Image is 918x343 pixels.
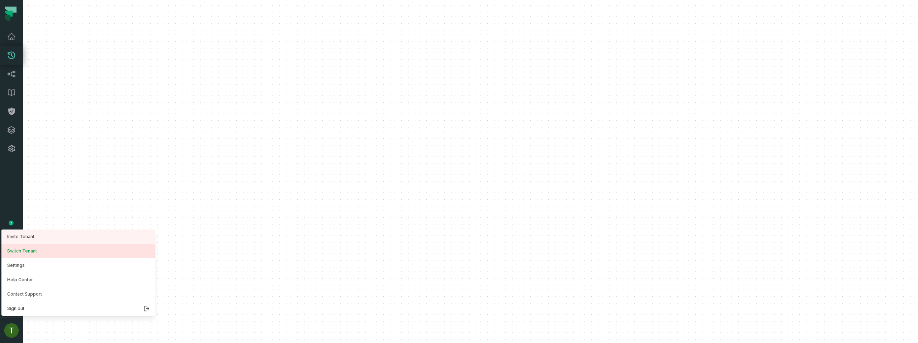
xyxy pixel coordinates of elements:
button: Sign out [1,301,155,316]
div: avatar of Tomer Galun [1,230,155,316]
a: Contact Support [1,287,155,301]
img: avatar of Tomer Galun [4,323,19,338]
button: Switch Tenant [1,244,155,258]
a: Help Center [1,273,155,287]
button: Settings [1,258,155,273]
a: Invite Tenant [1,230,155,244]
